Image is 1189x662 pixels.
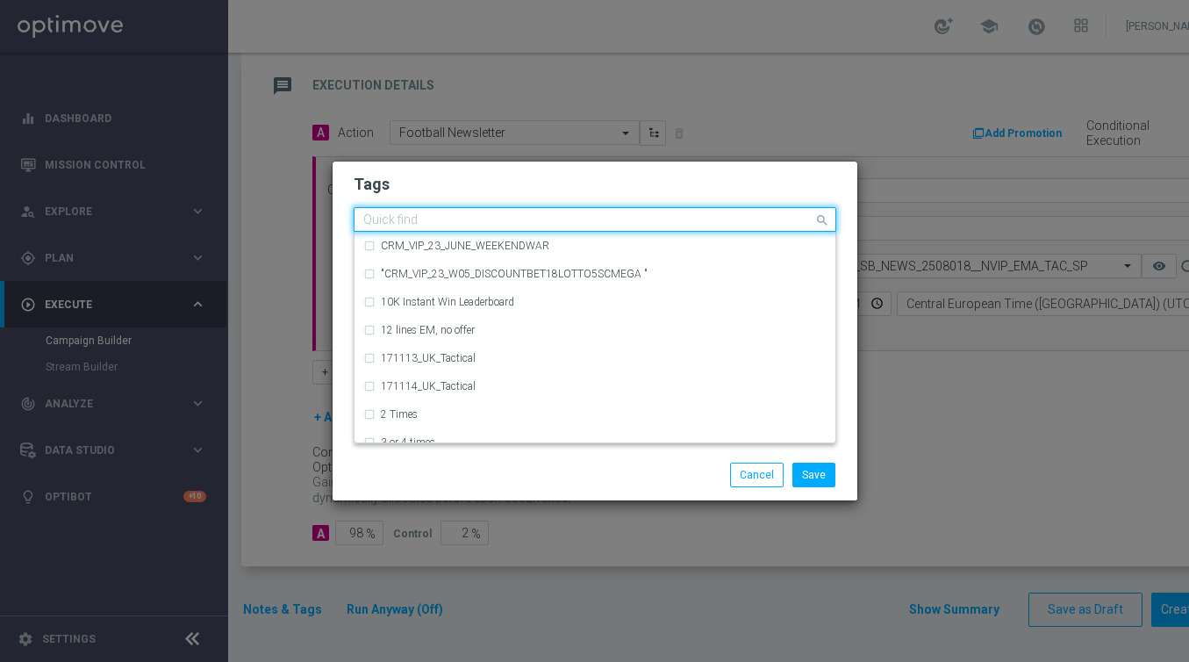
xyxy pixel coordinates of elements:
label: 171113_UK_Tactical [381,353,476,363]
label: 171114_UK_Tactical [381,381,476,392]
div: 171114_UK_Tactical [363,372,827,400]
label: 10K Instant Win Leaderboard [381,297,514,307]
label: 3 or 4 times [381,437,435,448]
div: "CRM_VIP_23_W05_DISCOUNTBET18LOTTO5SCMEGA " [363,260,827,288]
label: 12 lines EM, no offer [381,325,475,335]
ng-dropdown-panel: Options list [354,232,836,443]
div: CRM_VIP_23_JUNE_WEEKENDWAR [363,232,827,260]
div: 3 or 4 times [363,428,827,457]
button: Save [792,463,835,487]
div: 2 Times [363,400,827,428]
button: Cancel [730,463,784,487]
div: 171113_UK_Tactical [363,344,827,372]
h2: Tags [354,174,836,195]
label: "CRM_VIP_23_W05_DISCOUNTBET18LOTTO5SCMEGA " [381,269,648,279]
label: 2 Times [381,409,418,420]
div: 12 lines EM, no offer [363,316,827,344]
div: 10K Instant Win Leaderboard [363,288,827,316]
label: CRM_VIP_23_JUNE_WEEKENDWAR [381,241,549,251]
